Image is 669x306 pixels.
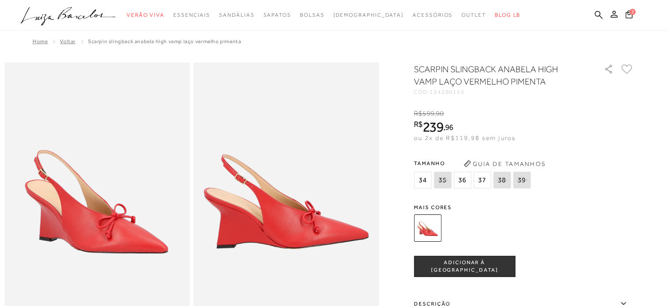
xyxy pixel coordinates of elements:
span: Verão Viva [127,12,165,18]
a: categoryNavScreenReaderText [413,7,453,23]
span: 239 [423,119,443,135]
a: noSubCategoriesText [333,7,404,23]
span: Bolsas [300,12,325,18]
a: Home [33,38,48,44]
span: Outlet [461,12,486,18]
a: BLOG LB [495,7,520,23]
div: CÓD: [414,89,590,95]
span: 38 [493,172,511,188]
span: 35 [434,172,451,188]
i: , [443,123,453,131]
a: categoryNavScreenReaderText [461,7,486,23]
a: categoryNavScreenReaderText [219,7,254,23]
span: BLOG LB [495,12,520,18]
button: 2 [623,10,635,22]
span: 36 [453,172,471,188]
button: Guia de Tamanhos [461,157,548,171]
span: Sapatos [263,12,291,18]
i: R$ [414,110,422,118]
span: 39 [513,172,530,188]
a: categoryNavScreenReaderText [263,7,291,23]
button: ADICIONAR À [GEOGRAPHIC_DATA] [414,256,515,277]
i: , [435,110,444,118]
a: categoryNavScreenReaderText [127,7,165,23]
a: categoryNavScreenReaderText [173,7,210,23]
span: ADICIONAR À [GEOGRAPHIC_DATA] [414,259,515,274]
span: Tamanho [414,157,533,170]
h1: SCARPIN SLINGBACK ANABELA HIGH VAMP LAÇO VERMELHO PIMENTA [414,63,579,88]
span: Acessórios [413,12,453,18]
span: Mais cores [414,205,634,210]
span: 96 [445,122,453,132]
i: R$ [414,120,423,128]
span: 599 [422,110,434,118]
a: categoryNavScreenReaderText [300,7,325,23]
span: Essenciais [173,12,210,18]
span: 90 [436,110,444,118]
a: Voltar [60,38,76,44]
span: 37 [473,172,491,188]
span: 2 [629,9,636,15]
span: Sandálias [219,12,254,18]
span: [DEMOGRAPHIC_DATA] [333,12,404,18]
span: ou 2x de R$119,98 sem juros [414,134,515,141]
span: 34 [414,172,431,188]
span: 134200155 [430,89,465,95]
img: SCARPIN SLINGBACK ANABELA HIGH VAMP LAÇO VERMELHO PIMENTA [414,214,441,242]
span: SCARPIN SLINGBACK ANABELA HIGH VAMP LAÇO VERMELHO PIMENTA [88,38,241,44]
